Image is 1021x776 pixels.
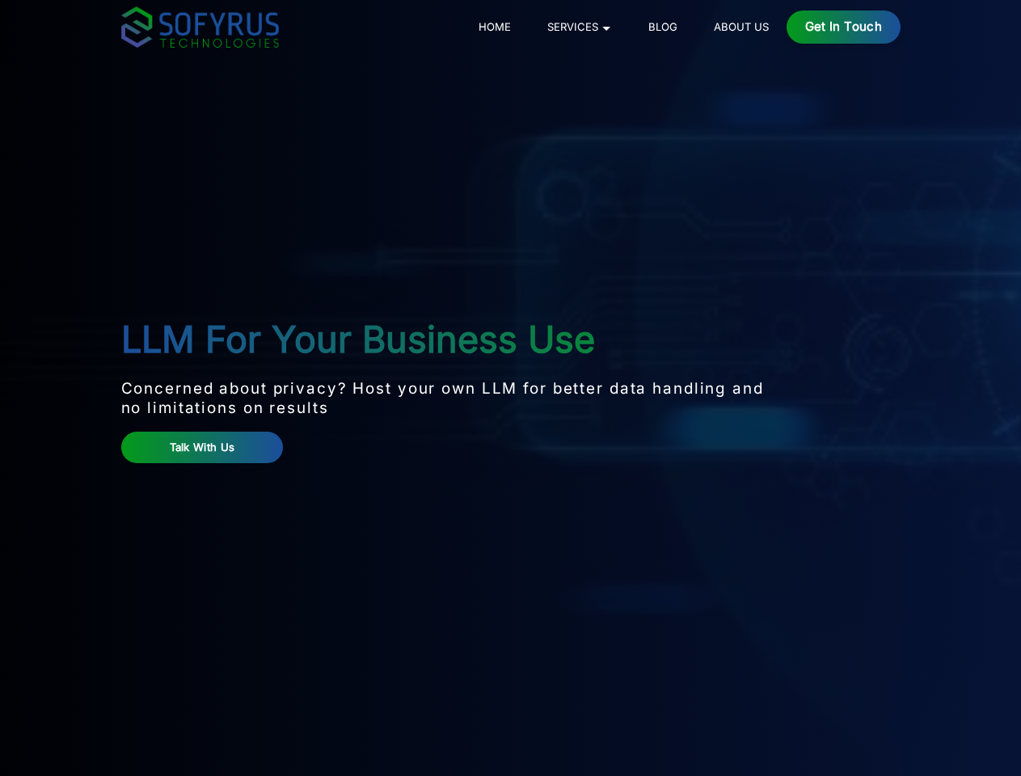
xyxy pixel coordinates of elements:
a: About Us [707,17,774,36]
h1: LLM For Your Business Use [121,318,770,361]
a: Home [472,17,517,36]
p: Concerned about privacy? Host your own LLM for better data handling and no limitations on results [121,379,770,418]
a: Talk With Us [121,432,284,463]
img: sofyrus [121,6,279,48]
a: Blog [642,17,683,36]
a: Services 🞃 [541,17,618,36]
a: Get in Touch [787,11,901,44]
